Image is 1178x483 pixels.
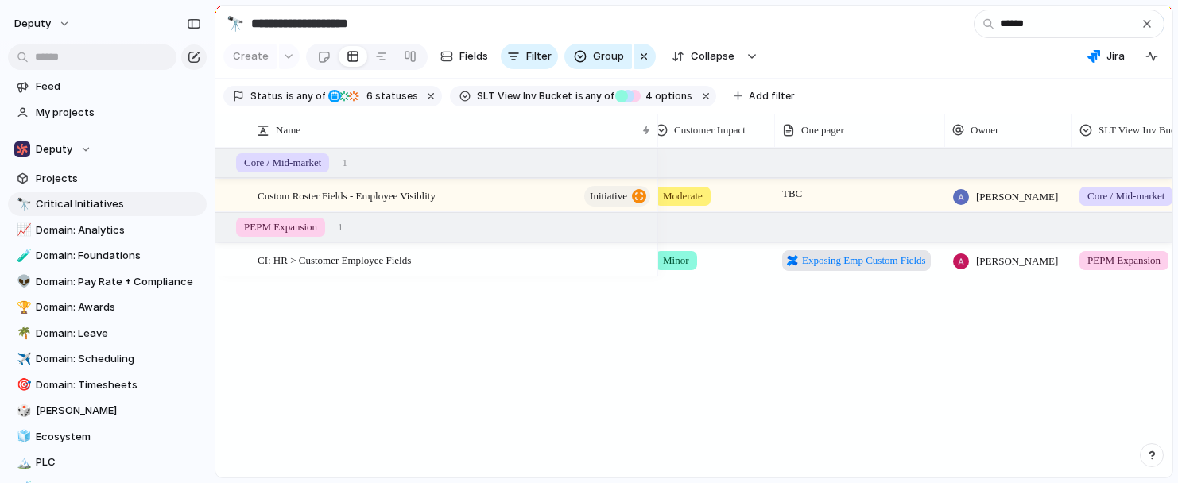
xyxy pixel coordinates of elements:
span: Domain: Leave [36,326,201,342]
button: 🎯 [14,377,30,393]
div: 🧪 [17,247,28,265]
button: 🧊 [14,429,30,445]
div: 👽 [17,272,28,291]
span: SLT View Inv Bucket [477,89,572,103]
a: 🧊Ecosystem [8,425,207,449]
button: Collapse [662,44,742,69]
a: 🎯Domain: Timesheets [8,373,207,397]
span: Domain: Scheduling [36,351,201,367]
span: Feed [36,79,201,95]
span: Filter [526,48,552,64]
span: [PERSON_NAME] [976,189,1058,205]
div: 🌴 [17,324,28,342]
div: 🎲 [17,402,28,420]
div: 🎯 [17,376,28,394]
span: Name [276,122,300,138]
div: 📈 [17,221,28,239]
a: 🧪Domain: Foundations [8,244,207,268]
span: 4 [641,90,655,102]
span: deputy [14,16,51,32]
span: 6 [362,90,375,102]
button: 🏔️ [14,454,30,470]
span: Exposing Emp Custom Fields [802,253,926,269]
span: Projects [36,171,201,187]
span: Status [250,89,283,103]
span: CI: HR > Customer Employee Fields [258,250,411,269]
span: Domain: Timesheets [36,377,201,393]
button: 🌴 [14,326,30,342]
span: Domain: Pay Rate + Compliance [36,274,201,290]
span: Core / Mid-market [1087,188,1164,204]
a: 🌴Domain: Leave [8,322,207,346]
span: statuses [362,89,418,103]
span: Minor [663,253,689,269]
button: Add filter [724,85,804,107]
button: deputy [7,11,79,37]
span: options [641,89,692,103]
span: is [575,89,583,103]
div: 🔭 [17,195,28,214]
button: 🔭 [14,196,30,212]
span: Domain: Analytics [36,222,201,238]
button: 📈 [14,222,30,238]
button: 👽 [14,274,30,290]
button: Filter [501,44,558,69]
div: ✈️ [17,350,28,369]
a: 🏔️PLC [8,450,207,474]
span: One pager [801,122,844,138]
span: Customer Impact [674,122,746,138]
span: PEPM Expansion [244,219,317,235]
span: TBC [776,180,944,202]
span: Fields [459,48,488,64]
span: Critical Initiatives [36,196,201,212]
a: 📈Domain: Analytics [8,218,207,242]
span: Group [593,48,624,64]
a: ✈️Domain: Scheduling [8,347,207,371]
span: Collapse [691,48,734,64]
button: 🏆 [14,299,30,315]
span: Custom Roster Fields - Employee Visiblity [258,186,436,204]
span: Jira [1106,48,1125,64]
div: 🏔️ [17,454,28,472]
span: Domain: Awards [36,299,201,315]
div: 🏆 [17,299,28,317]
button: 🎲 [14,403,30,419]
button: 6 statuses [327,87,421,105]
button: Jira [1081,44,1131,68]
a: 👽Domain: Pay Rate + Compliance [8,270,207,294]
span: Moderate [663,188,703,204]
span: any of [294,89,325,103]
a: 🔭Critical Initiatives [8,192,207,216]
span: Core / Mid-market [244,155,321,171]
button: 🧪 [14,248,30,264]
a: My projects [8,101,207,125]
a: 🎲[PERSON_NAME] [8,399,207,423]
button: Group [564,44,632,69]
span: Deputy [36,141,72,157]
button: Deputy [8,137,207,161]
span: Domain: Foundations [36,248,201,264]
button: 🔭 [223,11,248,37]
span: is [286,89,294,103]
div: 🧊 [17,427,28,446]
button: initiative [584,186,650,207]
span: [PERSON_NAME] [36,403,201,419]
span: Owner [971,122,998,138]
span: initiative [590,185,627,207]
button: isany of [572,87,618,105]
a: Exposing Emp Custom Fields [782,250,931,271]
div: 🔭 [227,13,244,34]
a: 🏆Domain: Awards [8,296,207,319]
span: PLC [36,454,201,470]
span: PEPM Expansion [1087,253,1161,269]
